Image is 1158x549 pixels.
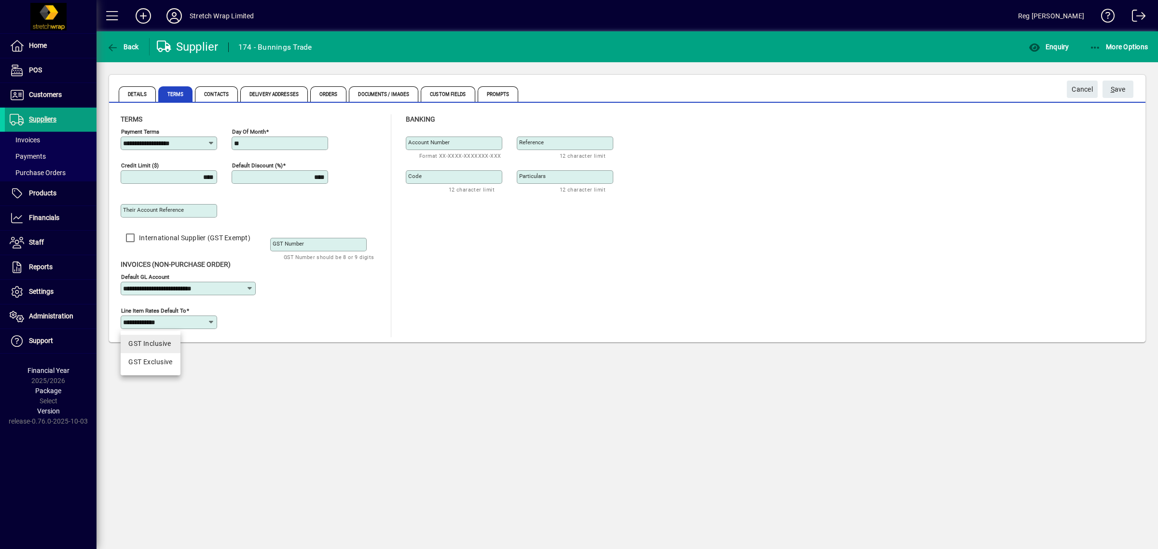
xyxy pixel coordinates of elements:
mat-hint: 12 character limit [560,150,606,161]
a: Reports [5,255,96,279]
mat-label: Their Account Reference [123,206,184,213]
div: GST Exclusive [128,357,173,367]
span: More Options [1089,43,1148,51]
div: 174 - Bunnings Trade [238,40,312,55]
span: Products [29,189,56,197]
mat-label: Reference [519,139,544,146]
a: Knowledge Base [1094,2,1115,33]
span: ave [1111,82,1126,97]
mat-label: Particulars [519,173,546,179]
div: GST Inclusive [128,339,173,349]
span: Banking [406,115,435,123]
a: Settings [5,280,96,304]
span: Contacts [195,86,238,102]
span: Package [35,387,61,395]
mat-hint: GST Number should be 8 or 9 digits [284,251,374,262]
span: Cancel [1072,82,1093,97]
mat-label: Credit Limit ($) [121,162,159,169]
span: Prompts [478,86,519,102]
a: Home [5,34,96,58]
button: Save [1103,81,1133,98]
mat-hint: Format XX-XXXX-XXXXXXX-XXX [419,150,501,161]
mat-label: Line Item Rates Default To [121,307,186,314]
span: Version [37,407,60,415]
mat-label: Code [408,173,422,179]
a: Products [5,181,96,206]
span: Suppliers [29,115,56,123]
span: Customers [29,91,62,98]
mat-label: Default GL Account [121,274,169,280]
span: Details [119,86,156,102]
mat-label: GST Number [273,240,304,247]
a: Administration [5,304,96,329]
span: Purchase Orders [10,169,66,177]
span: Terms [121,115,142,123]
button: Profile [159,7,190,25]
span: Staff [29,238,44,246]
span: POS [29,66,42,74]
a: Staff [5,231,96,255]
a: Support [5,329,96,353]
span: Financials [29,214,59,221]
mat-hint: 12 character limit [560,184,606,195]
span: Home [29,41,47,49]
a: Invoices [5,132,96,148]
a: Payments [5,148,96,165]
span: Delivery Addresses [240,86,308,102]
app-page-header-button: Back [96,38,150,55]
span: Reports [29,263,53,271]
span: Financial Year [28,367,69,374]
label: International Supplier (GST Exempt) [137,233,250,243]
a: Purchase Orders [5,165,96,181]
mat-option: GST Inclusive [121,335,180,353]
button: Cancel [1067,81,1098,98]
div: Stretch Wrap Limited [190,8,254,24]
mat-label: Payment Terms [121,128,159,135]
span: Terms [158,86,193,102]
mat-hint: 12 character limit [449,184,495,195]
mat-label: Day of month [232,128,266,135]
a: Financials [5,206,96,230]
span: Orders [310,86,347,102]
span: Support [29,337,53,344]
span: Invoices [10,136,40,144]
span: Custom Fields [421,86,475,102]
mat-label: Account number [408,139,450,146]
a: Logout [1125,2,1146,33]
span: S [1111,85,1115,93]
mat-label: Default Discount (%) [232,162,283,169]
button: Back [104,38,141,55]
div: Supplier [157,39,219,55]
span: Payments [10,152,46,160]
a: Customers [5,83,96,107]
button: Enquiry [1026,38,1071,55]
mat-option: GST Exclusive [121,353,180,371]
span: Enquiry [1029,43,1069,51]
a: POS [5,58,96,82]
span: Documents / Images [349,86,418,102]
span: Administration [29,312,73,320]
div: Reg [PERSON_NAME] [1018,8,1084,24]
span: Settings [29,288,54,295]
span: Invoices (non-purchase order) [121,261,231,268]
button: More Options [1087,38,1151,55]
button: Add [128,7,159,25]
span: Back [107,43,139,51]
